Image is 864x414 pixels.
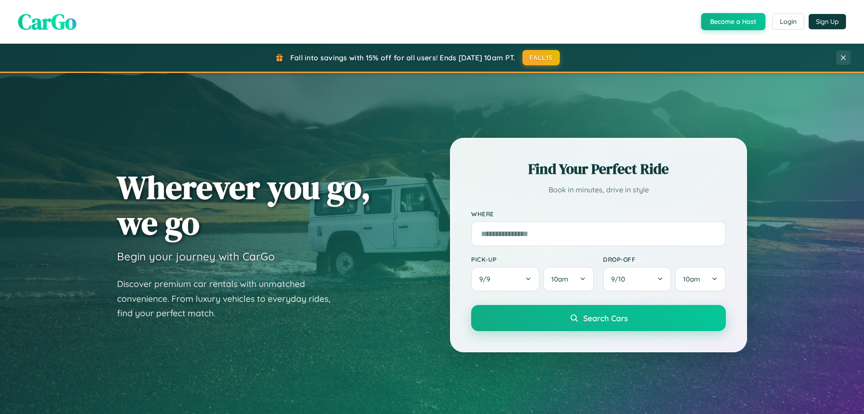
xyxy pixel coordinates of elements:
[18,7,76,36] span: CarGo
[117,250,275,263] h3: Begin your journey with CarGo
[583,313,628,323] span: Search Cars
[117,277,342,321] p: Discover premium car rentals with unmatched convenience. From luxury vehicles to everyday rides, ...
[471,183,726,196] p: Book in minutes, drive in style
[471,210,726,218] label: Where
[551,275,568,283] span: 10am
[471,267,540,291] button: 9/9
[772,14,804,30] button: Login
[543,267,594,291] button: 10am
[479,275,495,283] span: 9 / 9
[603,267,671,291] button: 9/10
[471,255,594,263] label: Pick-up
[471,305,726,331] button: Search Cars
[701,13,765,30] button: Become a Host
[809,14,846,29] button: Sign Up
[471,159,726,179] h2: Find Your Perfect Ride
[290,53,516,62] span: Fall into savings with 15% off for all users! Ends [DATE] 10am PT.
[611,275,630,283] span: 9 / 10
[603,255,726,263] label: Drop-off
[522,50,560,65] button: FALL15
[117,169,371,241] h1: Wherever you go, we go
[675,267,726,291] button: 10am
[683,275,700,283] span: 10am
